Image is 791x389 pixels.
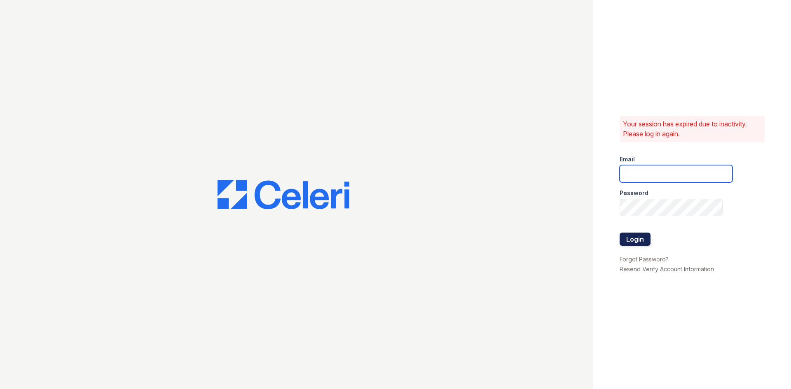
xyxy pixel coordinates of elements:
[620,256,669,263] a: Forgot Password?
[620,266,714,273] a: Resend Verify Account Information
[623,119,761,139] p: Your session has expired due to inactivity. Please log in again.
[620,233,651,246] button: Login
[620,189,648,197] label: Password
[218,180,349,210] img: CE_Logo_Blue-a8612792a0a2168367f1c8372b55b34899dd931a85d93a1a3d3e32e68fde9ad4.png
[620,155,635,163] label: Email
